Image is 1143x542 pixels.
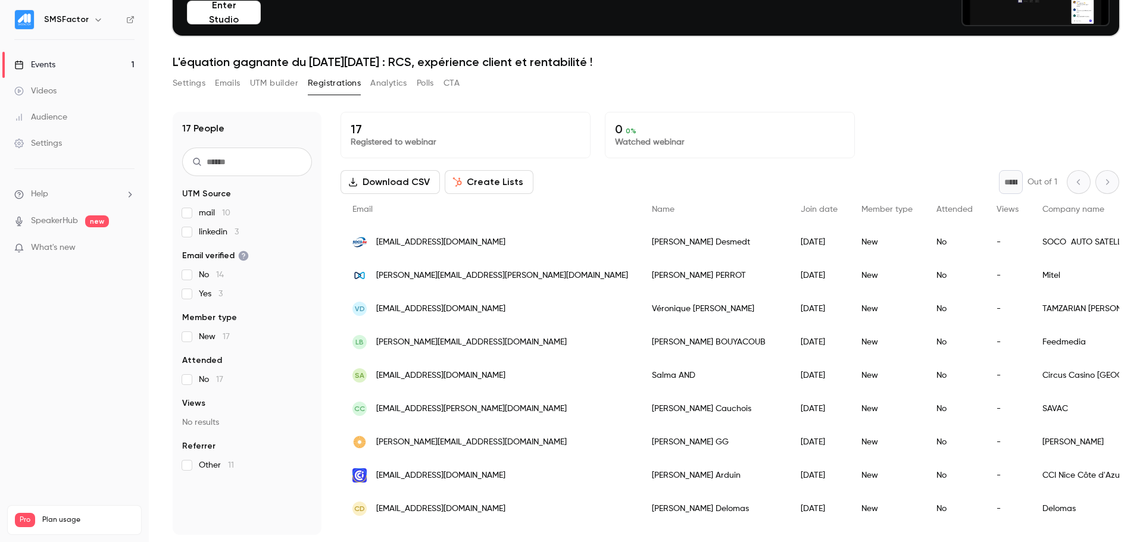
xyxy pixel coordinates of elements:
[355,337,364,347] span: LB
[925,325,985,359] div: No
[850,359,925,392] div: New
[1028,176,1057,188] p: Out of 1
[850,392,925,425] div: New
[985,492,1030,525] div: -
[31,242,76,254] span: What's new
[640,492,789,525] div: [PERSON_NAME] Delomas
[640,392,789,425] div: [PERSON_NAME] Cauchois
[789,492,850,525] div: [DATE]
[925,259,985,292] div: No
[997,205,1019,214] span: Views
[223,333,230,341] span: 17
[985,225,1030,259] div: -
[199,269,224,281] span: No
[925,492,985,525] div: No
[789,225,850,259] div: [DATE]
[801,205,838,214] span: Join date
[985,325,1030,359] div: -
[652,205,674,214] span: Name
[216,375,223,384] span: 17
[218,290,223,298] span: 3
[14,111,67,123] div: Audience
[1042,205,1104,214] span: Company name
[925,292,985,325] div: No
[640,459,789,492] div: [PERSON_NAME] Arduin
[789,392,850,425] div: [DATE]
[182,188,312,471] section: facet-groups
[14,137,62,149] div: Settings
[376,469,505,482] span: [EMAIL_ADDRESS][DOMAIN_NAME]
[925,425,985,459] div: No
[789,359,850,392] div: [DATE]
[215,74,240,93] button: Emails
[985,259,1030,292] div: -
[352,468,367,483] img: cote-azur.cci.fr
[985,459,1030,492] div: -
[182,121,224,136] h1: 17 People
[308,74,361,93] button: Registrations
[640,259,789,292] div: [PERSON_NAME] PERROT
[15,10,34,29] img: SMSFactor
[182,312,237,324] span: Member type
[182,440,216,452] span: Referrer
[640,325,789,359] div: [PERSON_NAME] BOUYACOUB
[85,215,109,227] span: new
[182,250,249,262] span: Email verified
[626,127,636,135] span: 0 %
[120,243,135,253] iframe: Noticeable Trigger
[14,188,135,200] li: help-dropdown-opener
[173,55,1119,69] h1: L'équation gagnante du [DATE][DATE] : RCS, expérience client et rentabilité !
[850,292,925,325] div: New
[222,209,230,217] span: 10
[640,359,789,392] div: Salma AND
[376,403,567,415] span: [EMAIL_ADDRESS][PERSON_NAME][DOMAIN_NAME]
[615,136,845,148] p: Watched webinar
[376,369,505,382] span: [EMAIL_ADDRESS][DOMAIN_NAME]
[355,303,365,314] span: VD
[354,403,365,414] span: CC
[351,122,580,136] p: 17
[376,236,505,249] span: [EMAIL_ADDRESS][DOMAIN_NAME]
[44,14,89,26] h6: SMSFactor
[235,228,239,236] span: 3
[199,374,223,386] span: No
[789,292,850,325] div: [DATE]
[228,461,234,469] span: 11
[985,292,1030,325] div: -
[985,425,1030,459] div: -
[355,370,364,381] span: SA
[850,259,925,292] div: New
[789,459,850,492] div: [DATE]
[352,205,373,214] span: Email
[31,215,78,227] a: SpeakerHub
[376,303,505,315] span: [EMAIL_ADDRESS][DOMAIN_NAME]
[445,170,533,194] button: Create Lists
[444,74,460,93] button: CTA
[850,325,925,359] div: New
[640,292,789,325] div: Véronique [PERSON_NAME]
[341,170,440,194] button: Download CSV
[250,74,298,93] button: UTM builder
[376,503,505,515] span: [EMAIL_ADDRESS][DOMAIN_NAME]
[640,225,789,259] div: [PERSON_NAME] Desmedt
[216,271,224,279] span: 14
[850,425,925,459] div: New
[985,359,1030,392] div: -
[199,288,223,300] span: Yes
[789,259,850,292] div: [DATE]
[376,270,628,282] span: [PERSON_NAME][EMAIL_ADDRESS][PERSON_NAME][DOMAIN_NAME]
[182,355,222,366] span: Attended
[925,359,985,392] div: No
[42,515,134,525] span: Plan usage
[199,207,230,219] span: mail
[351,136,580,148] p: Registered to webinar
[985,392,1030,425] div: -
[182,416,312,428] p: No results
[925,225,985,259] div: No
[182,188,231,200] span: UTM Source
[31,188,48,200] span: Help
[615,122,845,136] p: 0
[187,1,261,24] button: Enter Studio
[173,74,205,93] button: Settings
[417,74,434,93] button: Polls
